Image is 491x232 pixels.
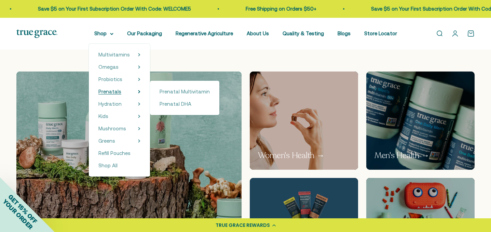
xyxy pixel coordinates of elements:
[7,193,39,225] span: GET 15% OFF
[98,63,140,71] summary: Omegas
[366,72,475,170] img: True Grace One Daily Men's multivitamin bottles on a blue background
[250,72,358,170] img: Woman holding a small pill in a pink background
[258,150,325,162] p: Women's Health →
[364,30,397,36] a: Store Locator
[98,126,126,131] span: Mushrooms
[338,30,351,36] a: Blogs
[98,112,108,120] a: Kids
[160,89,210,94] span: Prenatal Multivitamin
[98,125,140,133] summary: Mushrooms
[98,75,122,83] a: Probiotics
[98,88,140,96] summary: Prenatals
[98,163,118,168] span: Shop All
[98,63,119,71] a: Omegas
[250,72,358,170] a: Woman holding a small pill in a pink background Women's Health →
[216,222,270,229] div: TRUE GRACE REWARDS
[37,5,190,13] p: Save $5 on Your First Subscription Order With Code: WELCOME5
[98,125,126,133] a: Mushrooms
[1,198,34,231] span: YOUR ORDER
[98,89,121,94] span: Prenatals
[98,100,140,108] summary: Hydration
[98,138,115,144] span: Greens
[176,30,233,36] a: Regenerative Agriculture
[98,51,140,59] summary: Multivitamins
[247,30,269,36] a: About Us
[366,72,475,170] a: True Grace One Daily Men's multivitamin bottles on a blue background Men's Health →
[160,101,191,107] span: Prenatal DHA
[98,88,121,96] a: Prenatals
[98,162,140,170] a: Shop All
[374,150,429,162] p: Men's Health →
[98,64,119,70] span: Omegas
[127,30,162,36] a: Our Packaging
[98,112,140,120] summary: Kids
[244,6,315,12] a: Free Shipping on Orders $50+
[98,76,122,82] span: Probiotics
[160,88,210,96] a: Prenatal Multivitamin
[283,30,324,36] a: Quality & Testing
[98,51,130,59] a: Multivitamins
[98,137,115,145] a: Greens
[98,101,122,107] span: Hydration
[98,113,108,119] span: Kids
[94,29,113,38] summary: Shop
[98,149,140,157] a: Refill Pouches
[98,52,130,57] span: Multivitamins
[98,137,140,145] summary: Greens
[98,75,140,83] summary: Probiotics
[98,100,122,108] a: Hydration
[98,150,131,156] span: Refill Pouches
[160,100,210,108] a: Prenatal DHA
